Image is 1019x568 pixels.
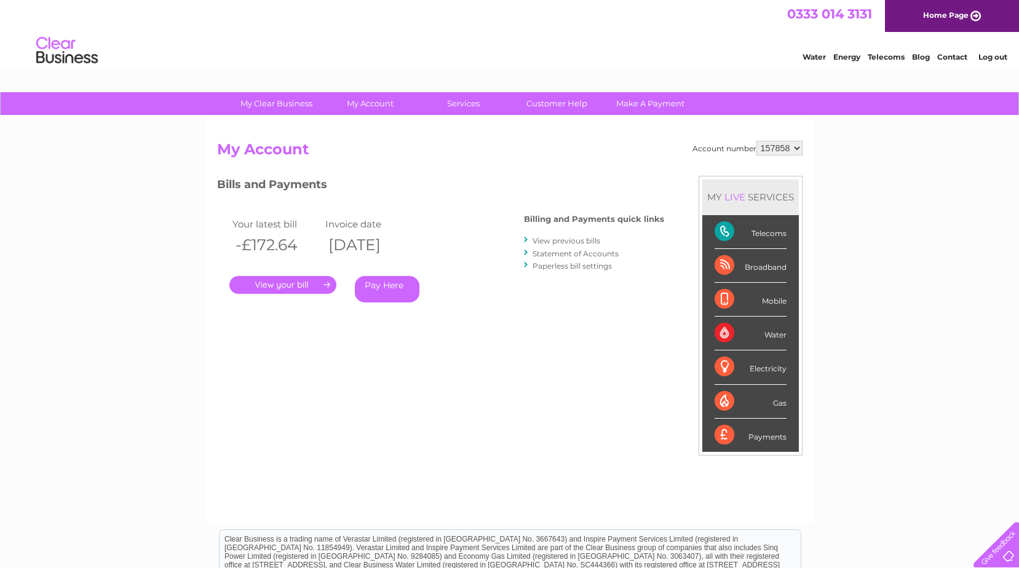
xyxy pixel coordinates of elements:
a: Paperless bill settings [533,261,612,270]
h2: My Account [217,141,803,164]
div: Electricity [715,350,787,384]
h3: Bills and Payments [217,176,664,197]
div: MY SERVICES [702,179,799,215]
th: -£172.64 [229,232,322,258]
div: Payments [715,419,787,452]
td: Your latest bill [229,216,322,232]
img: logo.png [36,32,98,69]
a: My Clear Business [226,92,327,115]
h4: Billing and Payments quick links [524,215,664,224]
th: [DATE] [322,232,415,258]
a: Blog [912,52,930,61]
a: View previous bills [533,236,600,245]
a: Telecoms [868,52,905,61]
div: Telecoms [715,215,787,249]
a: . [229,276,336,294]
a: 0333 014 3131 [787,6,872,22]
div: Gas [715,385,787,419]
a: Energy [833,52,860,61]
a: Log out [978,52,1007,61]
a: My Account [319,92,421,115]
td: Invoice date [322,216,415,232]
a: Contact [937,52,967,61]
div: Mobile [715,283,787,317]
a: Services [413,92,514,115]
a: Customer Help [506,92,608,115]
a: Make A Payment [600,92,701,115]
a: Water [803,52,826,61]
div: Broadband [715,249,787,283]
a: Pay Here [355,276,419,302]
div: Clear Business is a trading name of Verastar Limited (registered in [GEOGRAPHIC_DATA] No. 3667643... [220,7,801,60]
a: Statement of Accounts [533,249,619,258]
div: Water [715,317,787,350]
div: Account number [692,141,803,156]
div: LIVE [722,191,748,203]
